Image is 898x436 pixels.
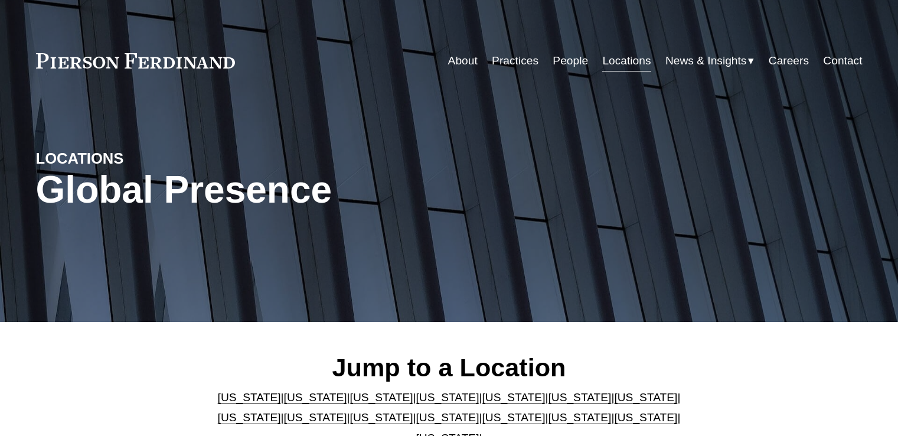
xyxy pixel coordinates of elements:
h4: LOCATIONS [36,149,243,168]
a: [US_STATE] [614,391,677,404]
a: People [553,50,588,72]
a: Locations [602,50,651,72]
a: [US_STATE] [548,391,611,404]
span: News & Insights [665,51,747,71]
a: [US_STATE] [218,391,281,404]
a: [US_STATE] [350,411,413,424]
a: [US_STATE] [548,411,611,424]
a: Practices [492,50,538,72]
h1: Global Presence [36,168,587,212]
a: [US_STATE] [284,411,347,424]
a: folder dropdown [665,50,755,72]
a: [US_STATE] [350,391,413,404]
a: [US_STATE] [482,391,545,404]
h2: Jump to a Location [208,352,690,383]
a: About [448,50,478,72]
a: [US_STATE] [284,391,347,404]
a: [US_STATE] [482,411,545,424]
a: [US_STATE] [218,411,281,424]
a: [US_STATE] [416,411,479,424]
a: [US_STATE] [614,411,677,424]
a: [US_STATE] [416,391,479,404]
a: Careers [769,50,809,72]
a: Contact [823,50,862,72]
